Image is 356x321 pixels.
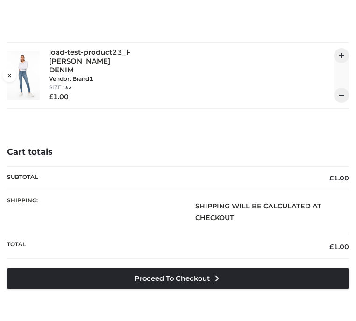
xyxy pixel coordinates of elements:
[7,147,349,157] h4: Cart totals
[49,83,124,92] p: size :
[8,68,11,80] a: Remove this item
[7,167,195,190] th: Subtotal
[334,48,349,103] div: QTY:
[49,93,69,101] bdi: 1.00
[7,268,349,289] a: Proceed to Checkout
[195,202,321,221] strong: Shipping will be calculated at checkout
[7,190,195,234] th: Shipping:
[329,174,334,182] span: £
[329,243,334,251] span: £
[7,234,195,259] th: Total
[329,243,349,251] bdi: 1.00
[329,174,349,182] bdi: 1.00
[7,51,40,100] img: load-test-product23_l-PARKER SMITH DENIM - 32
[49,48,133,74] a: load-test-product23_l-[PERSON_NAME] DENIM
[64,84,72,91] span: 32
[49,93,53,101] span: £
[49,75,93,82] small: Vendor: Brand1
